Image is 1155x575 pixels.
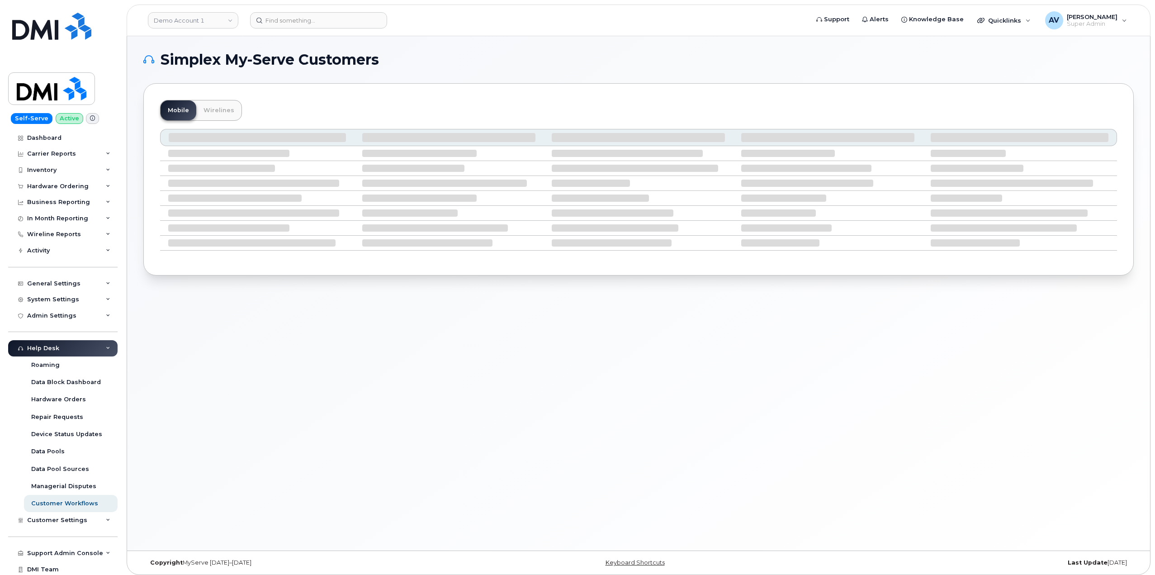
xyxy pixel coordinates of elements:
a: Keyboard Shortcuts [606,559,665,566]
a: Mobile [161,100,196,120]
strong: Copyright [150,559,183,566]
strong: Last Update [1068,559,1108,566]
span: Simplex My-Serve Customers [161,53,379,67]
a: Wirelines [196,100,241,120]
div: MyServe [DATE]–[DATE] [143,559,473,566]
div: [DATE] [804,559,1134,566]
